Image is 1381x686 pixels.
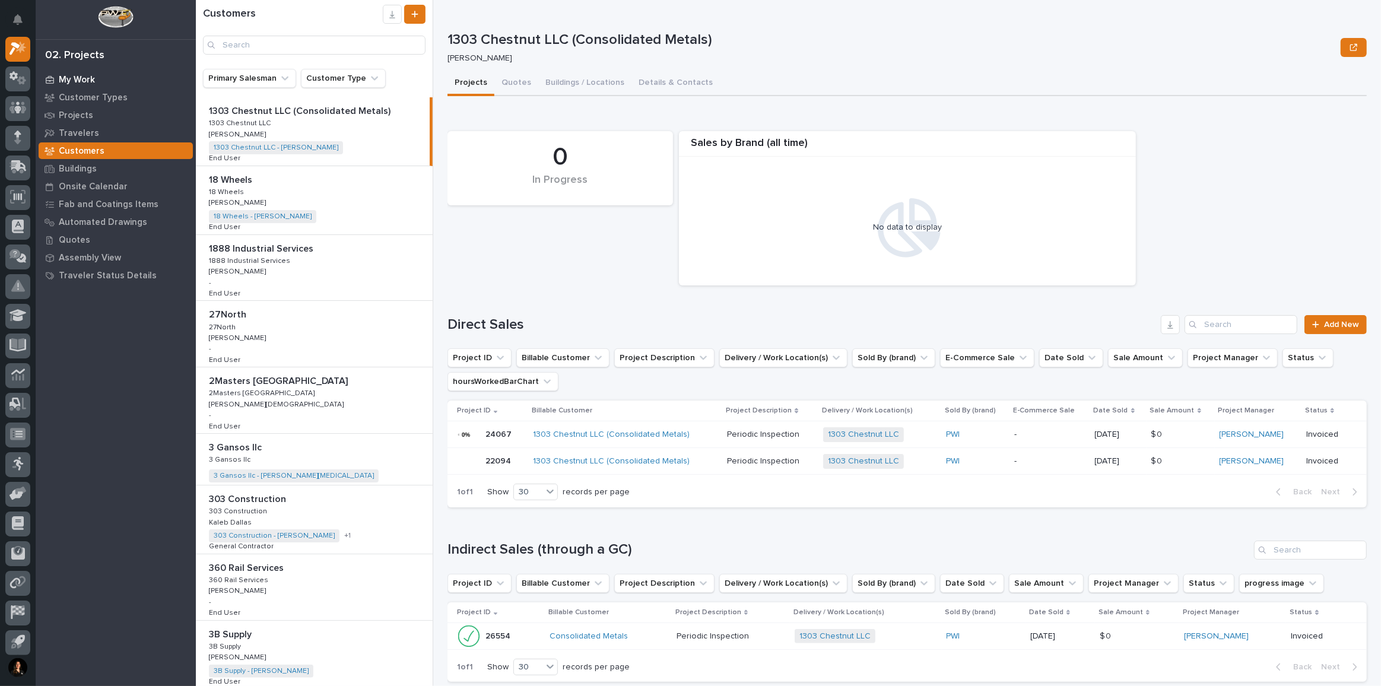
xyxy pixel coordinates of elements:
p: Invoiced [1306,456,1348,466]
input: Search [1185,315,1297,334]
a: 1303 Chestnut LLC [828,456,899,466]
img: Workspace Logo [98,6,133,28]
a: Projects [36,106,196,124]
a: 18 Wheels - [PERSON_NAME] [214,212,312,221]
p: Delivery / Work Location(s) [793,606,884,619]
p: Sold By (brand) [945,404,996,417]
a: Customers [36,142,196,160]
a: PWI [946,456,960,466]
p: Sale Amount [1150,404,1195,417]
button: Quotes [494,71,538,96]
p: Travelers [59,128,99,139]
h1: Direct Sales [447,316,1156,334]
p: [PERSON_NAME] [209,651,268,662]
button: Primary Salesman [203,69,296,88]
button: Project Description [614,348,715,367]
button: Project Manager [1088,574,1179,593]
div: Search [1254,541,1367,560]
p: Project ID [457,606,491,619]
p: E-Commerce Sale [1013,404,1075,417]
button: E-Commerce Sale [940,348,1034,367]
p: Delivery / Work Location(s) [822,404,913,417]
span: Back [1286,662,1312,672]
button: Sold By (brand) [852,348,935,367]
p: records per page [563,662,630,672]
p: Traveler Status Details [59,271,157,281]
p: 1303 Chestnut LLC [209,117,273,128]
a: [PERSON_NAME] [1220,430,1284,440]
button: Details & Contacts [631,71,720,96]
a: PWI [947,631,960,641]
p: [DATE] [1030,631,1090,641]
p: 303 Construction [209,491,288,505]
p: Date Sold [1094,404,1128,417]
p: 360 Rail Services [209,560,286,574]
p: 3B Supply [209,627,254,640]
button: Back [1266,662,1316,672]
p: - [209,279,211,287]
p: Automated Drawings [59,217,147,228]
a: Consolidated Metals [550,631,628,641]
button: Project ID [447,348,512,367]
a: 1303 Chestnut LLC (Consolidated Metals)1303 Chestnut LLC (Consolidated Metals) 1303 Chestnut LLC1... [196,97,433,166]
p: 24067 [485,427,514,440]
p: Status [1305,404,1328,417]
p: - [209,411,211,420]
a: Travelers [36,124,196,142]
p: [PERSON_NAME] [447,53,1331,63]
p: Project Description [675,606,741,619]
a: Customer Types [36,88,196,106]
button: Date Sold [1039,348,1103,367]
p: Kaleb Dallas [209,516,254,527]
a: Add New [1304,315,1367,334]
p: Customer Types [59,93,128,103]
tr: 2655426554 Consolidated Metals Periodic InspectionPeriodic Inspection 1303 Chestnut LLC PWI [DATE... [447,623,1367,649]
button: Project Manager [1188,348,1278,367]
button: Next [1316,662,1367,672]
a: 2Masters [GEOGRAPHIC_DATA]2Masters [GEOGRAPHIC_DATA] 2Masters [GEOGRAPHIC_DATA]2Masters [GEOGRAPH... [196,367,433,434]
p: [PERSON_NAME][DEMOGRAPHIC_DATA] [209,398,346,409]
p: 3 Gansos llc [209,453,253,464]
p: 2Masters [GEOGRAPHIC_DATA] [209,373,350,387]
div: 0 [468,142,653,172]
p: records per page [563,487,630,497]
button: hoursWorkedBarChart [447,372,558,391]
button: Next [1316,487,1367,497]
p: 3B Supply [209,640,243,651]
p: $ 0 [1100,629,1113,641]
p: Onsite Calendar [59,182,128,192]
p: 26554 [485,629,513,641]
p: 27North [209,321,238,332]
button: Customer Type [301,69,386,88]
button: progress image [1239,574,1324,593]
p: Quotes [59,235,90,246]
p: Assembly View [59,253,121,263]
p: Project Manager [1183,606,1239,619]
p: Customers [59,146,104,157]
h1: Customers [203,8,383,21]
button: Delivery / Work Location(s) [719,348,847,367]
a: 3 Gansos llc3 Gansos llc 3 Gansos llc3 Gansos llc 3 Gansos llc - [PERSON_NAME][MEDICAL_DATA] [196,434,433,485]
a: 1303 Chestnut LLC [828,430,899,440]
p: Project Description [726,404,792,417]
button: Billable Customer [516,574,609,593]
a: 1888 Industrial Services1888 Industrial Services 1888 Industrial Services1888 Industrial Services... [196,235,433,301]
button: Projects [447,71,494,96]
button: Project ID [447,574,512,593]
a: 3B Supply - [PERSON_NAME] [214,667,309,675]
span: Next [1321,487,1347,497]
p: - [209,345,211,353]
p: 303 Construction [209,505,269,516]
p: End User [209,606,243,617]
h1: Indirect Sales (through a GC) [447,541,1249,558]
div: Search [203,36,426,55]
p: Project Manager [1218,404,1275,417]
p: General Contractor [209,540,276,551]
p: Fab and Coatings Items [59,199,158,210]
button: Notifications [5,7,30,32]
button: Date Sold [940,574,1004,593]
a: 27North27North 27North27North [PERSON_NAME][PERSON_NAME] -End UserEnd User [196,301,433,367]
span: + 1 [344,532,351,539]
a: 1303 Chestnut LLC (Consolidated Metals) [533,456,690,466]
